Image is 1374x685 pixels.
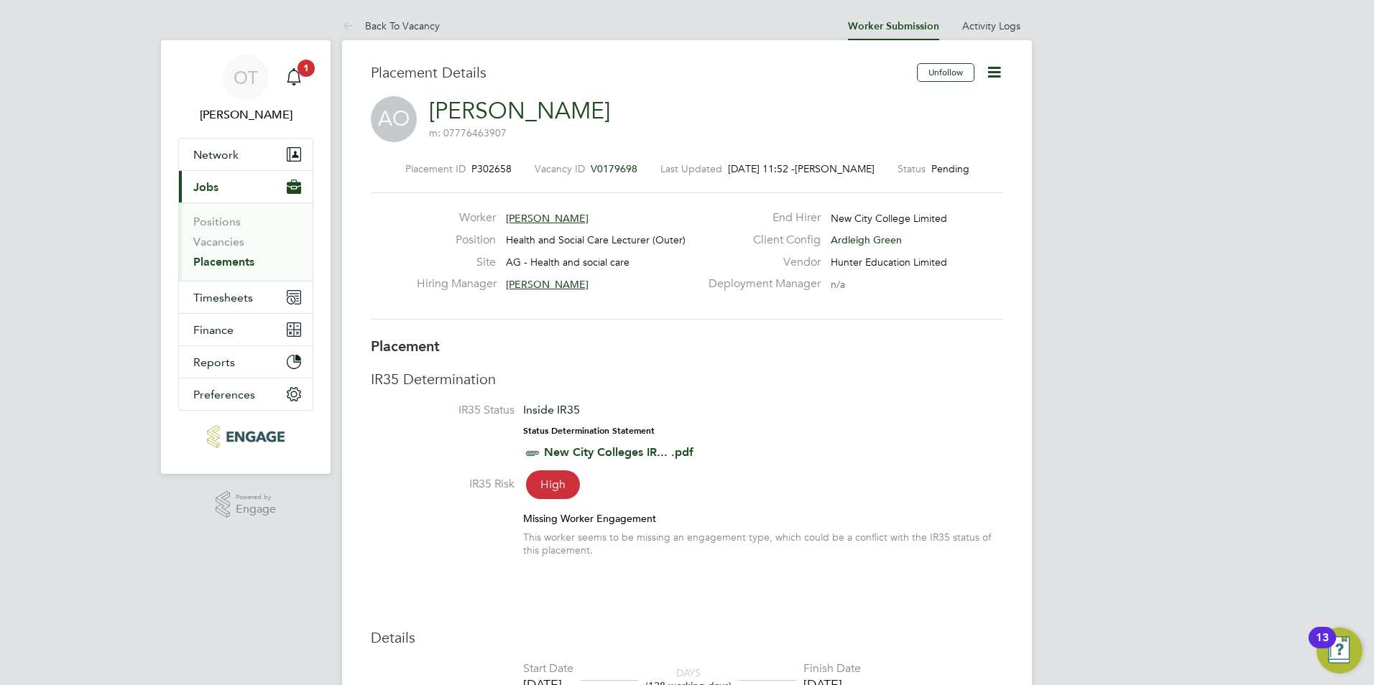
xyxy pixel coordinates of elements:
label: Vendor [700,255,821,270]
span: Preferences [193,388,255,401]
nav: Main navigation [161,40,331,474]
span: Finance [193,323,234,337]
div: Start Date [523,661,573,676]
span: n/a [831,278,845,291]
span: Inside IR35 [523,403,580,416]
a: Back To Vacancy [342,19,440,32]
span: OT [234,68,258,87]
strong: Status Determination Statement [523,426,655,436]
button: Timesheets [179,281,313,313]
label: Site [417,255,496,270]
button: Network [179,139,313,170]
div: Missing Worker Engagement [523,512,1003,525]
label: Status [898,162,926,175]
span: [PERSON_NAME] [506,278,589,291]
span: Network [193,148,239,162]
span: High [526,470,580,499]
a: [PERSON_NAME] [429,97,610,125]
label: End Hirer [700,210,821,225]
a: Worker Submission [848,20,939,32]
b: Placement [371,337,440,355]
span: Timesheets [193,291,253,304]
img: huntereducation-logo-retina.png [207,425,284,448]
a: Vacancies [193,235,244,248]
label: Hiring Manager [417,276,496,292]
span: Hunter Education Limited [831,256,947,269]
h3: Placement Details [371,63,906,82]
span: Olivia Triassi [178,106,313,124]
span: 1 [298,60,315,77]
span: Pending [931,162,969,175]
span: V0179698 [591,162,637,175]
span: P302658 [471,162,512,175]
a: Activity Logs [962,19,1020,32]
button: Reports [179,346,313,378]
a: Go to home page [178,425,313,448]
div: This worker seems to be missing an engagement type, which could be a conflict with the IR35 statu... [523,531,1003,556]
button: Preferences [179,378,313,410]
span: Jobs [193,180,218,194]
span: Reports [193,355,235,369]
label: Deployment Manager [700,276,821,292]
span: [PERSON_NAME] [506,212,589,225]
button: Unfollow [917,63,974,82]
span: AG - Health and social care [506,256,630,269]
label: Worker [417,210,496,225]
span: Engage [236,503,276,516]
button: Finance [179,314,313,345]
label: Last Updated [660,162,722,175]
label: Position [417,233,496,248]
span: Health and Social Care Lecturer (Outer) [506,233,686,246]
label: IR35 Risk [371,477,515,492]
button: Jobs [179,171,313,202]
a: 1 [280,55,308,101]
label: Placement ID [405,162,466,175]
span: Ardleigh Green [831,233,902,246]
span: AO [371,96,417,142]
a: New City Colleges IR... .pdf [544,445,693,459]
span: [PERSON_NAME] [795,162,875,175]
a: Powered byEngage [216,491,277,518]
h3: IR35 Determination [371,370,1003,388]
h3: Details [371,628,1003,647]
span: Powered by [236,491,276,503]
span: [DATE] 11:52 - [728,162,795,175]
div: Jobs [179,202,313,281]
label: Vacancy ID [535,162,585,175]
label: IR35 Status [371,403,515,418]
a: Placements [193,255,254,269]
div: 13 [1316,638,1329,656]
a: OT[PERSON_NAME] [178,55,313,124]
span: m: 07776463907 [429,126,507,139]
div: Finish Date [803,661,861,676]
a: Positions [193,215,241,228]
label: Client Config [700,233,821,248]
button: Open Resource Center, 13 new notifications [1317,628,1363,674]
span: New City College Limited [831,212,947,225]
